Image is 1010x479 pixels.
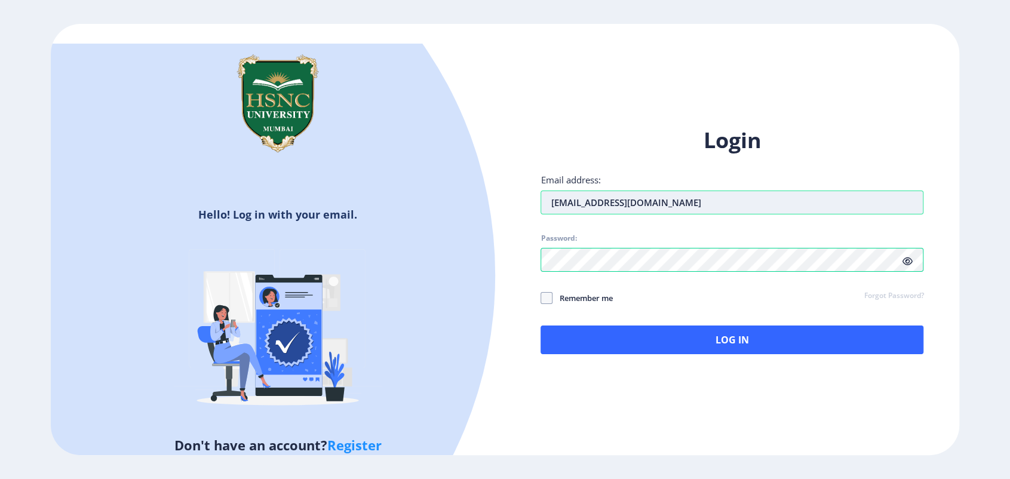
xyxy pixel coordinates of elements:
[173,226,382,435] img: Verified-rafiki.svg
[541,174,600,186] label: Email address:
[541,126,923,155] h1: Login
[60,435,496,455] h5: Don't have an account?
[218,44,337,163] img: hsnc.png
[541,191,923,214] input: Email address
[552,291,612,305] span: Remember me
[864,291,923,302] a: Forgot Password?
[541,234,576,243] label: Password:
[541,326,923,354] button: Log In
[327,436,382,454] a: Register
